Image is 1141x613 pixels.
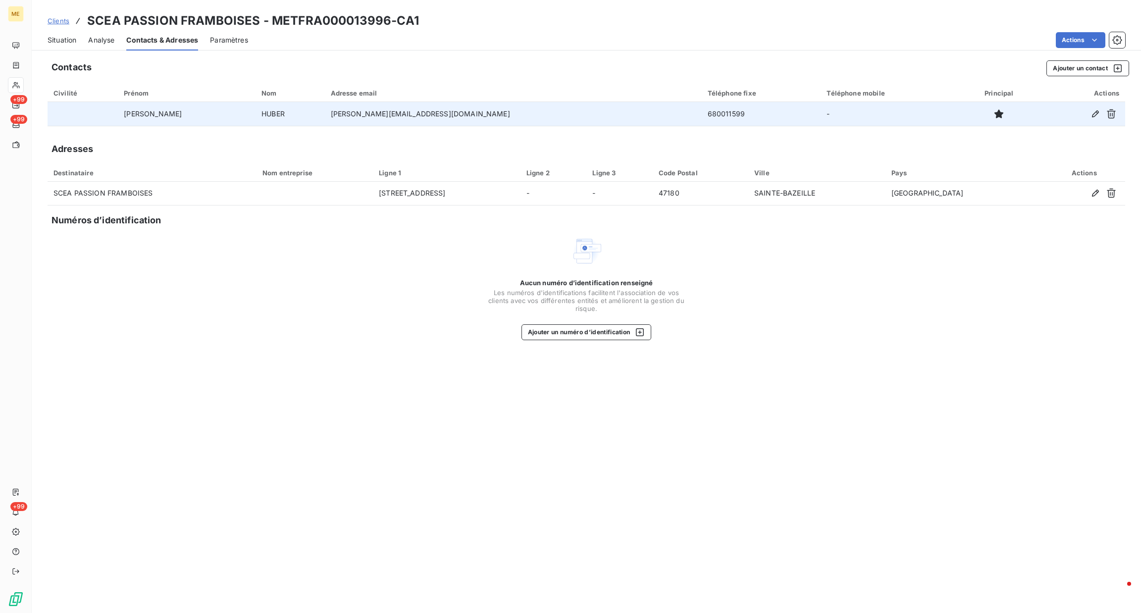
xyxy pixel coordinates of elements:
span: Paramètres [210,35,248,45]
h5: Numéros d’identification [52,213,161,227]
div: Prénom [124,89,250,97]
div: Nom [261,89,318,97]
td: [PERSON_NAME][EMAIL_ADDRESS][DOMAIN_NAME] [325,102,702,126]
button: Actions [1056,32,1105,48]
div: Actions [1045,89,1119,97]
span: Contacts & Adresses [126,35,198,45]
div: Ville [754,169,880,177]
div: Civilité [53,89,112,97]
span: +99 [10,502,27,511]
div: Actions [1049,169,1119,177]
button: Ajouter un numéro d’identification [521,324,652,340]
h5: Adresses [52,142,93,156]
span: +99 [10,115,27,124]
img: Empty state [570,235,602,267]
td: [PERSON_NAME] [118,102,256,126]
div: Adresse email [331,89,696,97]
td: - [586,182,653,205]
div: Ligne 3 [592,169,647,177]
span: Analyse [88,35,114,45]
div: ME [8,6,24,22]
div: Principal [965,89,1033,97]
a: Clients [48,16,69,26]
td: SCEA PASSION FRAMBOISES [48,182,257,205]
img: Logo LeanPay [8,591,24,607]
iframe: Intercom live chat [1107,579,1131,603]
td: SAINTE-BAZEILLE [748,182,885,205]
h3: SCEA PASSION FRAMBOISES - METFRA000013996-CA1 [87,12,419,30]
span: Clients [48,17,69,25]
td: HUBER [256,102,324,126]
div: Téléphone mobile [827,89,953,97]
span: +99 [10,95,27,104]
td: - [520,182,587,205]
div: Pays [891,169,1037,177]
h5: Contacts [52,60,92,74]
button: Ajouter un contact [1046,60,1129,76]
td: [GEOGRAPHIC_DATA] [885,182,1043,205]
td: 680011599 [702,102,821,126]
td: 47180 [653,182,748,205]
div: Nom entreprise [262,169,367,177]
td: - [821,102,959,126]
div: Ligne 2 [526,169,581,177]
div: Code Postal [659,169,742,177]
td: [STREET_ADDRESS] [373,182,520,205]
div: Ligne 1 [379,169,515,177]
div: Téléphone fixe [708,89,815,97]
span: Situation [48,35,76,45]
div: Destinataire [53,169,251,177]
span: Les numéros d'identifications facilitent l'association de vos clients avec vos différentes entité... [487,289,685,312]
span: Aucun numéro d’identification renseigné [520,279,653,287]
